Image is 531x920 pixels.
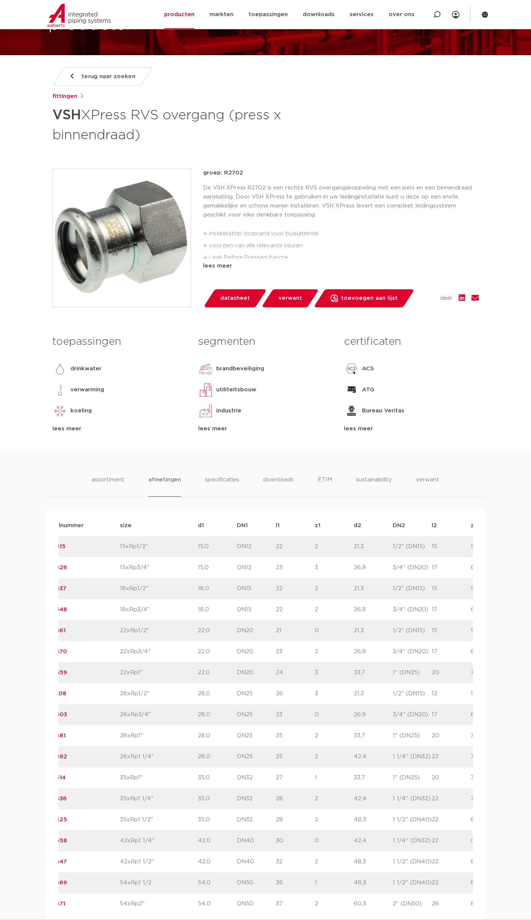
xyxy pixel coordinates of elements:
[237,647,276,656] p: DN20
[393,836,432,845] p: 1 1/4" (DN32)
[315,626,354,635] p: 0
[354,563,393,572] p: 26,9
[393,731,432,740] p: 1" (DN25)
[120,563,198,572] p: 15xRp3/4"
[237,626,276,635] p: DN20
[344,403,359,418] img: Bureau Veritas
[276,794,315,803] p: 28
[393,794,432,803] p: 1 1/4" (DN32)
[432,521,471,530] p: l2
[315,710,354,719] p: 0
[198,752,237,761] p: 28,0
[276,899,315,908] p: 37
[278,292,302,304] span: verwant
[432,752,471,761] p: 22
[52,361,67,376] img: drinkwater
[315,605,354,614] p: 2
[276,647,315,656] p: 23
[120,710,198,719] p: 28xRp3/4"
[315,668,354,677] p: 3
[344,334,479,349] h3: certificaten
[393,689,432,698] p: 1/2" (DN15)
[52,67,153,86] a: terug naar zoeken
[432,878,471,887] p: 22
[237,584,276,593] p: DN15
[354,899,393,908] p: 60,3
[416,475,439,497] li: verwant
[120,794,198,803] p: 35xRp1 1/4"
[198,899,237,908] p: 54,0
[471,731,510,740] p: 7
[120,521,198,530] p: size
[237,752,276,761] p: DN25
[471,899,510,908] p: 8
[315,836,354,845] p: 0
[276,878,315,887] p: 36
[315,794,354,803] p: 2
[203,168,479,177] p: groep: R2702
[315,521,354,530] p: z1
[393,710,432,719] p: 3/4" (DN20)
[198,403,213,418] img: industrie
[432,731,471,740] p: 20
[198,542,237,551] p: 15,0
[315,899,354,908] p: 2
[120,899,198,908] p: 54xRp2"
[471,857,510,866] p: 8
[198,605,237,614] p: 18,0
[276,752,315,761] p: 25
[198,424,333,433] div: lees meer
[237,668,276,677] p: DN20
[198,361,213,376] img: brandbeveiliging
[393,857,432,866] p: 1 1/2" (DN40)
[198,836,237,845] p: 42,0
[276,689,315,698] p: 26
[432,710,471,719] p: 17
[354,542,393,551] p: 21,3
[471,542,510,551] p: 5
[70,385,104,394] p: verwarming
[52,92,77,101] a: fittingen
[198,626,237,635] p: 22,0
[203,183,479,219] p: De VSH XPress R2702 is een rechte RVS overgangskoppeling met een pers en een binnendraad aansluit...
[120,626,198,635] p: 22xRp1/2"
[198,334,333,349] h3: segmenten
[198,563,237,572] p: 15,0
[393,773,432,782] p: 1" (DN25)
[354,752,393,761] p: 42,4
[237,605,276,614] p: DN15
[120,689,198,698] p: 28xRp1/2"
[52,334,187,349] h3: toepassingen
[209,228,479,240] li: insteekstop: stoprand voor buisuiteinde
[237,773,276,782] p: DN32
[276,542,315,551] p: 22
[237,521,276,530] p: DN1
[198,773,237,782] p: 35,0
[120,773,198,782] p: 35xRp1"
[148,475,181,497] li: afmetingen
[432,899,471,908] p: 26
[393,542,432,551] p: 1/2" (DN15)
[432,836,471,845] p: 22
[362,364,374,373] p: ACS
[120,668,198,677] p: 22xRp1"
[120,605,198,614] p: 18xRp3/4"
[393,668,432,677] p: 1" (DN25)
[432,857,471,866] p: 22
[356,475,392,497] li: sustainability
[205,475,239,497] li: specificaties
[276,815,315,824] p: 28
[276,584,315,593] p: 22
[216,406,241,415] p: industrie
[198,815,237,824] p: 35,0
[237,899,276,908] p: DN50
[315,731,354,740] p: 2
[120,857,198,866] p: 42xRp1 1/2"
[198,710,237,719] p: 28,0
[354,815,393,824] p: 48,3
[120,731,198,740] p: 28xRp1"
[471,794,510,803] p: 7
[471,773,510,782] p: 7
[198,584,237,593] p: 18,0
[276,857,315,866] p: 32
